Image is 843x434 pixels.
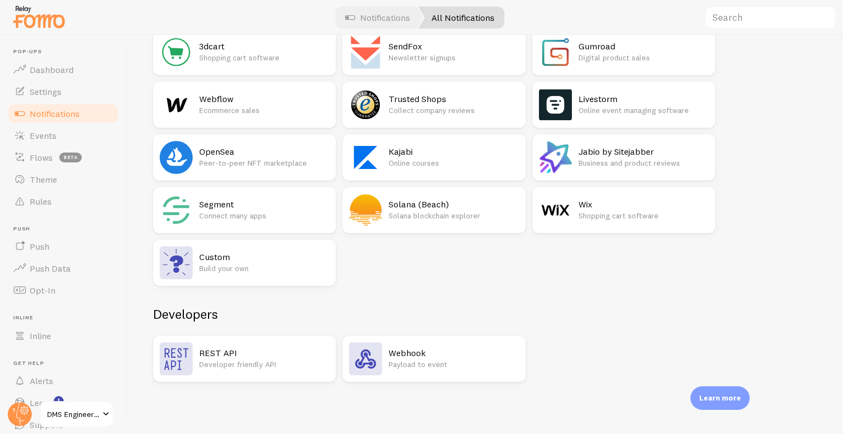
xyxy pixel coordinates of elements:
[160,342,193,375] img: REST API
[690,386,750,410] div: Learn more
[578,41,709,52] h2: Gumroad
[30,375,53,386] span: Alerts
[7,81,120,103] a: Settings
[12,3,66,31] img: fomo-relay-logo-orange.svg
[7,168,120,190] a: Theme
[389,146,519,157] h2: Kajabi
[40,401,114,427] a: DMS Engineering
[199,41,329,52] h2: 3dcart
[7,125,120,146] a: Events
[199,146,329,157] h2: OpenSea
[30,152,53,163] span: Flows
[160,88,193,121] img: Webflow
[7,325,120,347] a: Inline
[578,210,709,221] p: Shopping cart software
[30,86,61,97] span: Settings
[30,285,55,296] span: Opt-In
[199,157,329,168] p: Peer-to-peer NFT marketplace
[199,263,329,274] p: Build your own
[578,52,709,63] p: Digital product sales
[199,52,329,63] p: Shopping cart software
[160,36,193,69] img: 3dcart
[13,360,120,367] span: Get Help
[539,141,572,174] img: Jabio by Sitejabber
[30,241,49,252] span: Push
[199,210,329,221] p: Connect many apps
[30,196,52,207] span: Rules
[389,105,519,116] p: Collect company reviews
[153,306,715,323] h2: Developers
[199,93,329,105] h2: Webflow
[59,153,82,162] span: beta
[7,392,120,414] a: Learn
[539,88,572,121] img: Livestorm
[7,146,120,168] a: Flows beta
[13,226,120,233] span: Push
[160,141,193,174] img: OpenSea
[7,190,120,212] a: Rules
[389,41,519,52] h2: SendFox
[349,141,382,174] img: Kajabi
[389,52,519,63] p: Newsletter signups
[578,146,709,157] h2: Jabio by Sitejabber
[30,130,57,141] span: Events
[578,199,709,210] h2: Wix
[389,359,519,370] p: Payload to event
[30,330,51,341] span: Inline
[349,88,382,121] img: Trusted Shops
[349,36,382,69] img: SendFox
[30,64,74,75] span: Dashboard
[199,359,329,370] p: Developer friendly API
[7,59,120,81] a: Dashboard
[578,157,709,168] p: Business and product reviews
[160,246,193,279] img: Custom
[13,314,120,322] span: Inline
[389,93,519,105] h2: Trusted Shops
[539,194,572,227] img: Wix
[47,408,99,421] span: DMS Engineering
[54,396,64,406] svg: <p>Watch New Feature Tutorials!</p>
[199,251,329,263] h2: Custom
[199,347,329,359] h2: REST API
[30,174,57,185] span: Theme
[199,105,329,116] p: Ecommerce sales
[13,48,120,55] span: Pop-ups
[539,36,572,69] img: Gumroad
[389,157,519,168] p: Online courses
[389,347,519,359] h2: Webhook
[578,105,709,116] p: Online event managing software
[349,342,382,375] img: Webhook
[389,210,519,221] p: Solana blockchain explorer
[30,397,52,408] span: Learn
[160,194,193,227] img: Segment
[30,263,71,274] span: Push Data
[7,257,120,279] a: Push Data
[7,103,120,125] a: Notifications
[30,108,80,119] span: Notifications
[389,199,519,210] h2: Solana (Beach)
[7,279,120,301] a: Opt-In
[7,370,120,392] a: Alerts
[7,235,120,257] a: Push
[199,199,329,210] h2: Segment
[578,93,709,105] h2: Livestorm
[699,393,741,403] p: Learn more
[349,194,382,227] img: Solana (Beach)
